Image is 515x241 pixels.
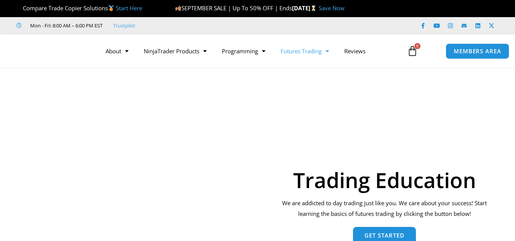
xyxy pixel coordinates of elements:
[396,40,429,62] a: 0
[108,5,114,11] img: 🥇
[446,43,509,59] a: MEMBERS AREA
[16,4,142,12] span: Compare Trade Copier Solutions
[116,4,142,12] a: Start Here
[175,5,181,11] img: 🍂
[277,169,492,190] h1: Trading Education
[113,21,135,30] a: Trustpilot
[17,5,22,11] img: 🏆
[364,233,404,238] span: Get Started
[98,42,136,60] a: About
[337,42,373,60] a: Reviews
[319,4,345,12] a: Save Now
[175,4,292,12] span: SEPTEMBER SALE | Up To 50% OFF | Ends
[454,48,501,54] span: MEMBERS AREA
[28,21,103,30] span: Mon - Fri: 8:00 AM – 6:00 PM EST
[10,37,92,65] img: LogoAI | Affordable Indicators – NinjaTrader
[292,4,318,12] strong: [DATE]
[98,42,402,60] nav: Menu
[311,5,316,11] img: ⌛
[277,198,492,219] p: We are addicted to day trading just like you. We care about your success! Start learning the basi...
[414,43,420,49] span: 0
[273,42,337,60] a: Futures Trading
[136,42,214,60] a: NinjaTrader Products
[214,42,273,60] a: Programming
